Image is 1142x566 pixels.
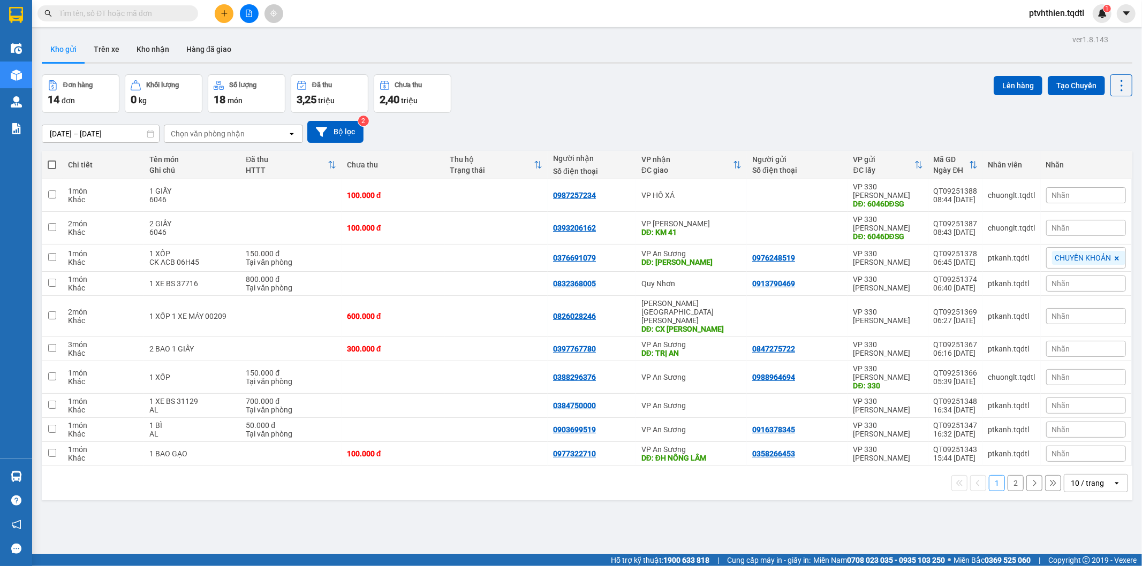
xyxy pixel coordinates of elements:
[934,406,978,414] div: 16:34 [DATE]
[988,401,1035,410] div: ptkanh.tqdtl
[641,249,742,258] div: VP An Sương
[11,43,22,54] img: warehouse-icon
[934,258,978,266] div: 06:45 [DATE]
[988,191,1035,200] div: chuonglt.tqdtl
[68,187,139,195] div: 1 món
[934,377,978,386] div: 05:39 [DATE]
[1071,478,1104,488] div: 10 / trang
[68,228,139,236] div: Khác
[149,166,235,174] div: Ghi chú
[246,369,336,377] div: 150.000 đ
[149,187,235,195] div: 1 GIẤY
[149,195,235,204] div: 6046
[553,373,596,381] div: 0388296376
[1055,253,1111,263] span: CHUYỂN KHOẢN
[934,166,969,174] div: Ngày ĐH
[264,4,283,23] button: aim
[214,93,225,106] span: 18
[853,249,923,266] div: VP 330 [PERSON_NAME]
[934,187,978,195] div: QT09251388
[988,254,1035,262] div: ptkanh.tqdtl
[934,454,978,462] div: 15:44 [DATE]
[853,166,914,174] div: ĐC lấy
[307,121,364,143] button: Bộ lọc
[641,445,742,454] div: VP An Sương
[246,275,336,284] div: 800.000 đ
[553,279,596,288] div: 0832368005
[68,258,139,266] div: Khác
[374,74,451,113] button: Chưa thu2,40 triệu
[553,312,596,320] div: 0826028246
[208,74,285,113] button: Số lượng18món
[1052,312,1070,320] span: Nhãn
[48,93,59,106] span: 14
[139,96,147,105] span: kg
[395,81,422,89] div: Chưa thu
[246,430,336,438] div: Tại văn phòng
[318,96,335,105] span: triệu
[246,155,328,164] div: Đã thu
[853,155,914,164] div: VP gửi
[149,421,235,430] div: 1 BÌ
[611,554,709,566] span: Hỗ trợ kỹ thuật:
[68,249,139,258] div: 1 món
[125,74,202,113] button: Khối lượng0kg
[297,93,316,106] span: 3,25
[853,340,923,357] div: VP 330 [PERSON_NAME]
[553,224,596,232] div: 0393206162
[1098,9,1107,18] img: icon-new-feature
[641,219,742,228] div: VP [PERSON_NAME]
[63,81,93,89] div: Đơn hàng
[934,445,978,454] div: QT09251343
[1083,556,1090,564] span: copyright
[85,36,128,62] button: Trên xe
[853,182,923,200] div: VP 330 [PERSON_NAME]
[9,7,23,23] img: logo-vxr
[228,96,243,105] span: món
[68,430,139,438] div: Khác
[401,96,418,105] span: triệu
[149,219,235,228] div: 2 GIẤY
[553,401,596,410] div: 0384750000
[641,166,733,174] div: ĐC giao
[641,299,742,325] div: [PERSON_NAME][GEOGRAPHIC_DATA][PERSON_NAME]
[358,116,369,126] sup: 2
[752,166,843,174] div: Số điện thoại
[853,421,923,438] div: VP 330 [PERSON_NAME]
[149,249,235,258] div: 1 XỐP
[11,471,22,482] img: warehouse-icon
[641,425,742,434] div: VP An Sương
[444,151,548,179] th: Toggle SortBy
[988,425,1035,434] div: ptkanh.tqdtl
[934,369,978,377] div: QT09251366
[246,166,328,174] div: HTTT
[553,449,596,458] div: 0977322710
[717,554,719,566] span: |
[934,155,969,164] div: Mã GD
[934,275,978,284] div: QT09251374
[68,445,139,454] div: 1 món
[1052,425,1070,434] span: Nhãn
[853,200,923,208] div: DĐ: 6046DĐSG
[848,151,928,179] th: Toggle SortBy
[62,96,75,105] span: đơn
[246,406,336,414] div: Tại văn phòng
[347,449,440,458] div: 100.000 đ
[128,36,178,62] button: Kho nhận
[246,258,336,266] div: Tại văn phòng
[240,151,342,179] th: Toggle SortBy
[752,425,795,434] div: 0916378345
[270,10,277,17] span: aim
[149,373,235,381] div: 1 XỐP
[450,155,534,164] div: Thu hộ
[994,76,1042,95] button: Lên hàng
[636,151,747,179] th: Toggle SortBy
[68,377,139,386] div: Khác
[934,421,978,430] div: QT09251347
[988,279,1035,288] div: ptkanh.tqdtl
[853,445,923,462] div: VP 330 [PERSON_NAME]
[1052,345,1070,353] span: Nhãn
[752,155,843,164] div: Người gửi
[853,381,923,390] div: DĐ: 330
[347,191,440,200] div: 100.000 đ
